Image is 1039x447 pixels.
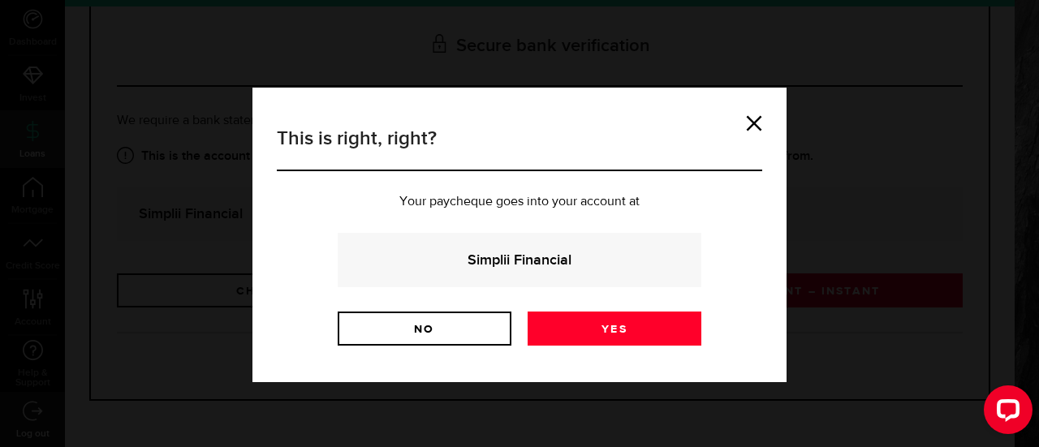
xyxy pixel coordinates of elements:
[277,124,762,171] h3: This is right, right?
[277,196,762,208] p: Your paycheque goes into your account at
[971,379,1039,447] iframe: LiveChat chat widget
[528,312,701,346] a: Yes
[360,249,679,271] strong: Simplii Financial
[338,312,511,346] a: No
